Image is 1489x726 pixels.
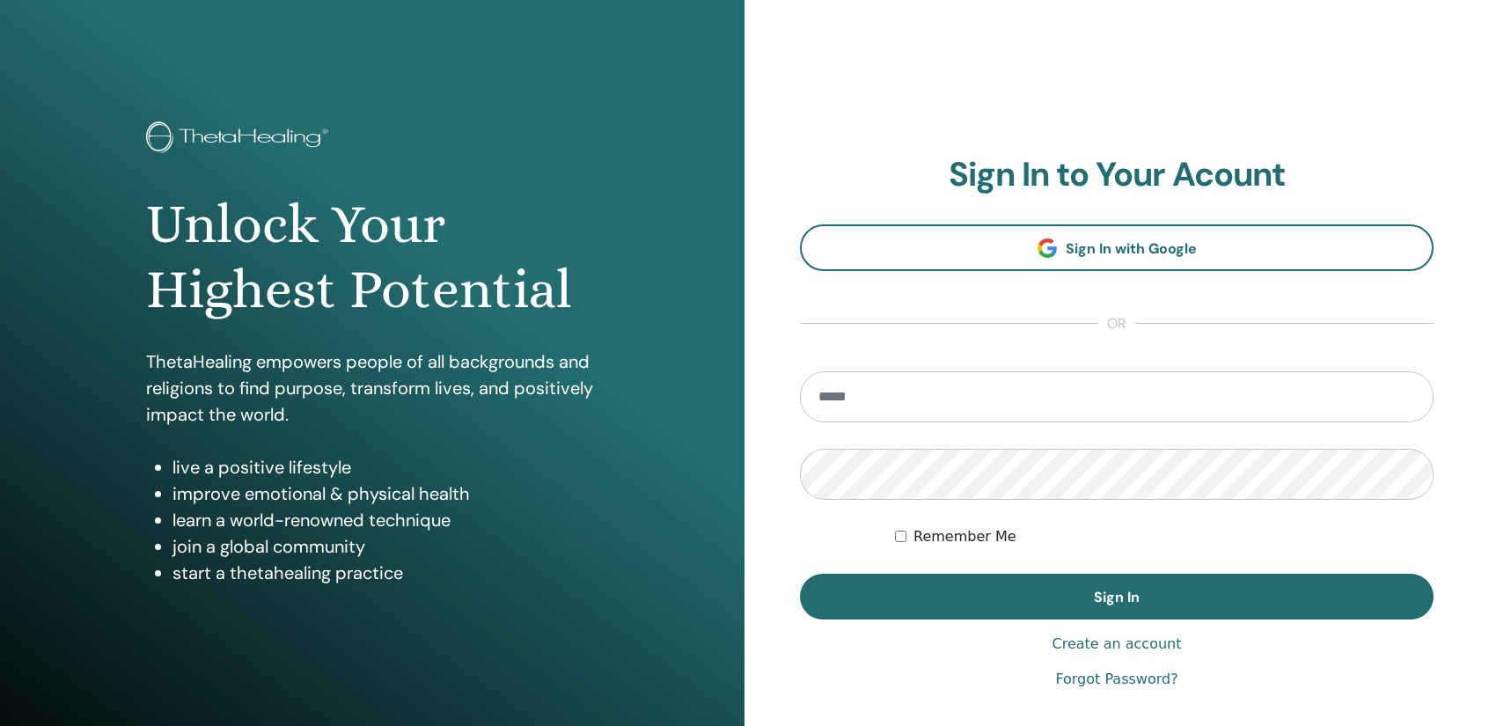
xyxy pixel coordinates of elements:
li: start a thetahealing practice [172,560,598,586]
a: Create an account [1052,634,1181,655]
li: improve emotional & physical health [172,480,598,507]
p: ThetaHealing empowers people of all backgrounds and religions to find purpose, transform lives, a... [146,348,598,428]
label: Remember Me [913,526,1016,547]
li: live a positive lifestyle [172,454,598,480]
span: or [1098,313,1135,334]
h2: Sign In to Your Acount [800,155,1434,195]
button: Sign In [800,574,1434,620]
h1: Unlock Your Highest Potential [146,192,598,323]
li: join a global community [172,533,598,560]
a: Sign In with Google [800,224,1434,271]
span: Sign In [1094,588,1140,606]
a: Forgot Password? [1055,669,1177,690]
div: Keep me authenticated indefinitely or until I manually logout [895,526,1434,547]
li: learn a world-renowned technique [172,507,598,533]
span: Sign In with Google [1066,239,1197,258]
